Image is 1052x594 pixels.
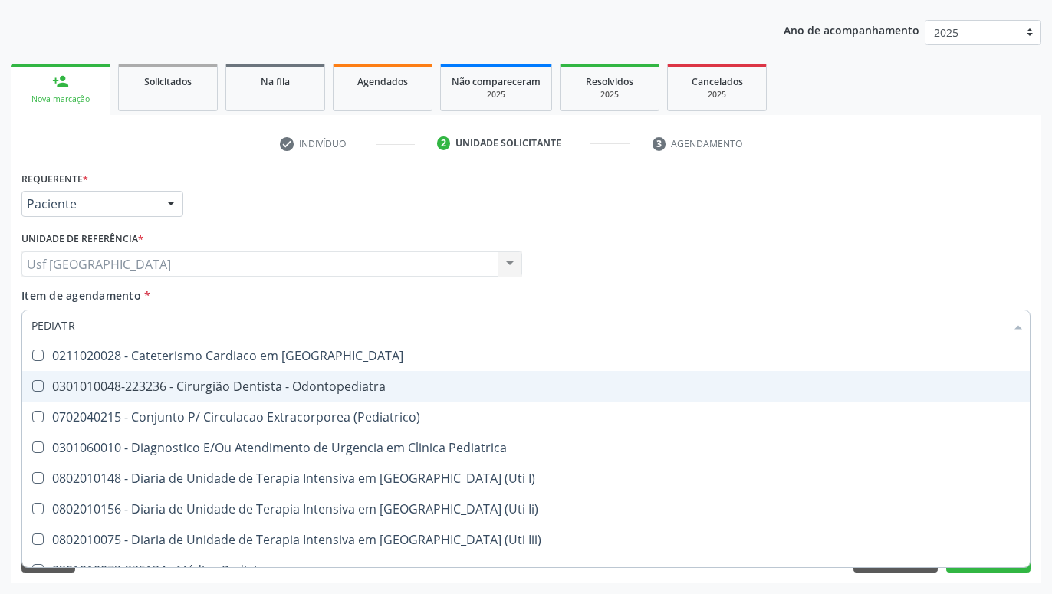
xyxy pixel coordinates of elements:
span: Não compareceram [452,75,541,88]
div: 0802010148 - Diaria de Unidade de Terapia Intensiva em [GEOGRAPHIC_DATA] (Uti I) [31,472,1021,484]
div: 2 [437,136,451,150]
div: person_add [52,73,69,90]
span: Cancelados [692,75,743,88]
span: Na fila [261,75,290,88]
div: 0211020028 - Cateterismo Cardiaco em [GEOGRAPHIC_DATA] [31,350,1021,362]
div: 0702040215 - Conjunto P/ Circulacao Extracorporea (Pediatrico) [31,411,1021,423]
span: Item de agendamento [21,288,141,303]
span: Paciente [27,196,152,212]
span: Resolvidos [586,75,633,88]
span: Solicitados [144,75,192,88]
div: 0301010072-225124 - Médico Pediatra [31,564,1021,576]
label: Unidade de referência [21,228,143,251]
input: Buscar por procedimentos [31,310,1005,340]
div: Nova marcação [21,94,100,105]
div: 2025 [571,89,648,100]
div: 0301010048-223236 - Cirurgião Dentista - Odontopediatra [31,380,1021,392]
div: 2025 [679,89,755,100]
p: Ano de acompanhamento [784,20,919,39]
div: 0802010156 - Diaria de Unidade de Terapia Intensiva em [GEOGRAPHIC_DATA] (Uti Ii) [31,503,1021,515]
div: 0802010075 - Diaria de Unidade de Terapia Intensiva em [GEOGRAPHIC_DATA] (Uti Iii) [31,533,1021,546]
div: Unidade solicitante [455,136,561,150]
div: 2025 [452,89,541,100]
div: 0301060010 - Diagnostico E/Ou Atendimento de Urgencia em Clinica Pediatrica [31,441,1021,454]
label: Requerente [21,167,88,191]
span: Agendados [357,75,408,88]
